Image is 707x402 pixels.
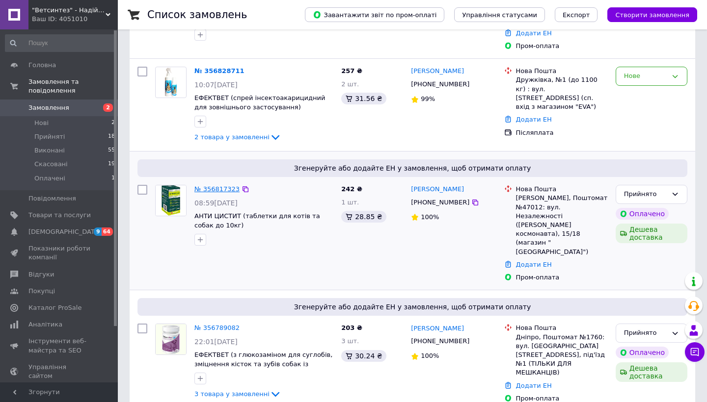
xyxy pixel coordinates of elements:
span: Головна [28,61,56,70]
a: Додати ЕН [516,116,552,123]
span: Управління статусами [462,11,537,19]
div: 30.24 ₴ [341,350,386,362]
a: Додати ЕН [516,29,552,37]
span: "Ветсинтез" - Надійний Партнер у Ветеринарній Фармацевтиці [32,6,106,15]
div: Оплачено [616,347,669,358]
div: Оплачено [616,208,669,220]
span: Згенеруйте або додайте ЕН у замовлення, щоб отримати оплату [141,163,683,173]
div: Нове [624,71,667,81]
span: 64 [102,227,113,236]
div: Пром-оплата [516,42,608,50]
span: Управління сайтом [28,363,91,380]
h1: Список замовлень [147,9,247,21]
span: 9 [94,227,102,236]
span: 2 шт. [341,80,359,88]
div: 28.85 ₴ [341,211,386,223]
span: 99% [421,95,435,102]
div: [PERSON_NAME], Поштомат №47012: вул. Незалежності ([PERSON_NAME] космонавта), 15/18 (магазин "[GE... [516,194,608,256]
a: [PERSON_NAME] [411,67,464,76]
span: 18 [108,132,115,141]
span: Створити замовлення [615,11,689,19]
a: Додати ЕН [516,261,552,268]
a: Створити замовлення [598,11,697,18]
span: 3 товара у замовленні [194,390,270,398]
div: [PHONE_NUMBER] [409,78,471,91]
a: № 356789082 [194,324,240,331]
span: 3 шт. [341,337,359,345]
span: Інструменти веб-майстра та SEO [28,337,91,354]
div: Прийнято [624,189,667,200]
span: 55 [108,146,115,155]
span: Виконані [34,146,65,155]
a: Фото товару [155,185,187,216]
a: Фото товару [155,67,187,98]
span: Скасовані [34,160,68,169]
div: [PHONE_NUMBER] [409,196,471,209]
span: 2 [111,119,115,127]
a: [PERSON_NAME] [411,324,464,333]
span: 203 ₴ [341,324,362,331]
span: 100% [421,213,439,221]
img: Фото товару [156,185,186,216]
a: [PERSON_NAME] [411,185,464,194]
div: 31.56 ₴ [341,93,386,104]
span: 10:07[DATE] [194,81,238,89]
img: Фото товару [156,324,186,354]
div: Ваш ID: 4051010 [32,15,118,24]
div: Нова Пошта [516,67,608,75]
span: Замовлення та повідомлення [28,77,118,95]
div: Нова Пошта [516,185,608,194]
span: 22:01[DATE] [194,338,238,346]
span: Повідомлення [28,194,76,203]
a: АНТИ ЦИСТИТ (таблетки для котів та собак до 10кг) [194,212,320,229]
span: Товари та послуги [28,211,91,220]
a: ЕФЕКТВЕТ (з глюкозаміном для суглобів, зміцнення кісток та зубів собак із протизапальним ефектом) [194,351,332,377]
span: Замовлення [28,103,69,112]
div: Дешева доставка [616,362,687,382]
div: [PHONE_NUMBER] [409,335,471,348]
div: Дніпро, Поштомат №1760: вул. [GEOGRAPHIC_DATA][STREET_ADDRESS], під'їзд №1 (ТІЛЬКИ ДЛЯ МЕШКАНЦІВ) [516,333,608,377]
span: 100% [421,352,439,359]
span: Оплачені [34,174,65,183]
div: Післяплата [516,128,608,137]
span: 08:59[DATE] [194,199,238,207]
a: № 356817323 [194,185,240,193]
button: Завантажити звіт по пром-оплаті [305,7,444,22]
div: Дружківка, №1 (до 1100 кг) : вул. [STREET_ADDRESS] (сп. вхід з магазином "EVA") [516,75,608,111]
span: 19 [108,160,115,169]
span: Завантажити звіт по пром-оплаті [313,10,436,19]
span: Відгуки [28,270,54,279]
span: Покупці [28,287,55,296]
span: Згенеруйте або додайте ЕН у замовлення, щоб отримати оплату [141,302,683,312]
button: Чат з покупцем [685,342,705,362]
span: 2 [103,103,113,112]
button: Управління статусами [454,7,545,22]
a: № 356828711 [194,67,245,75]
button: Експорт [555,7,598,22]
span: Каталог ProSale [28,303,82,312]
div: Дешева доставка [616,224,687,243]
span: Нові [34,119,49,127]
a: ЕФЕКТВЕТ (спрей інсектоакарицидний для зовнішнього застосування) [194,94,325,111]
a: 2 товара у замовленні [194,133,281,141]
div: Пром-оплата [516,273,608,282]
span: 2 товара у замовленні [194,133,270,141]
span: 257 ₴ [341,67,362,75]
div: Нова Пошта [516,324,608,332]
img: Фото товару [156,67,186,98]
a: 3 товара у замовленні [194,390,281,398]
span: [DEMOGRAPHIC_DATA] [28,227,101,236]
input: Пошук [5,34,116,52]
span: 1 [111,174,115,183]
span: 242 ₴ [341,185,362,193]
span: Експорт [563,11,590,19]
span: 1 шт. [341,199,359,206]
a: Додати ЕН [516,382,552,389]
span: Прийняті [34,132,65,141]
span: Показники роботи компанії [28,244,91,262]
a: Фото товару [155,324,187,355]
button: Створити замовлення [607,7,697,22]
